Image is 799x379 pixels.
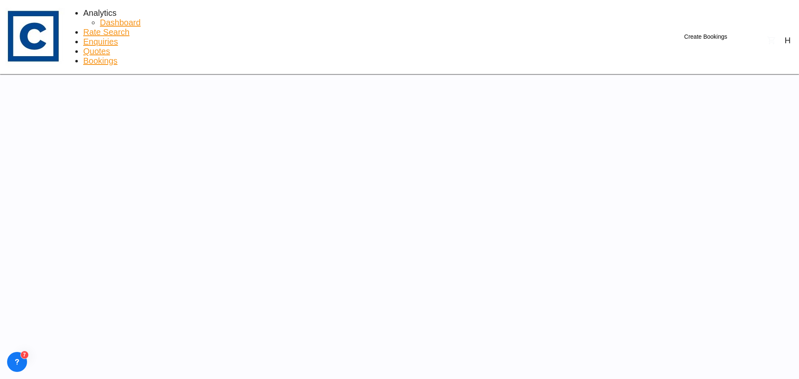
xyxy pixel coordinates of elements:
div: H [785,36,791,45]
span: Help [748,35,758,45]
span: Enquiries [83,37,118,46]
a: Bookings [83,56,117,66]
md-icon: icon-plus 400-fg [674,32,684,42]
button: icon-plus 400-fgCreate Bookings [670,29,732,45]
a: Quotes [83,47,110,56]
a: Dashboard [100,18,141,27]
a: Rate Search [83,27,129,37]
a: Enquiries [83,37,118,47]
span: Bookings [83,56,117,65]
span: Analytics [83,8,117,17]
div: Analytics [83,8,117,18]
